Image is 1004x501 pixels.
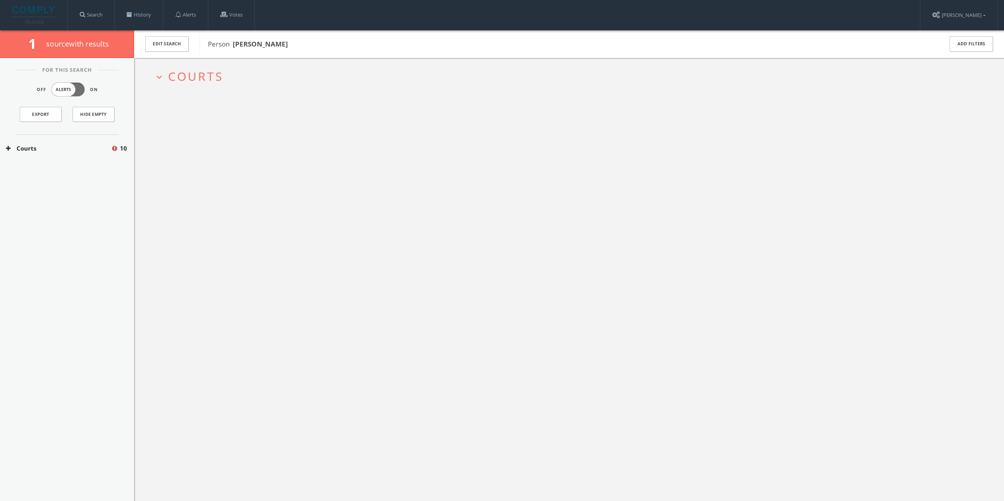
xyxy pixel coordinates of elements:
i: expand_more [154,72,165,82]
button: Add Filters [950,36,993,52]
span: 1 [28,34,43,53]
span: Off [37,86,46,93]
span: 10 [120,144,127,153]
span: On [90,86,98,93]
span: source with results [46,39,109,48]
button: Hide Empty [73,107,114,122]
b: [PERSON_NAME] [233,39,288,48]
img: illumis [12,6,56,24]
button: Edit Search [145,36,189,52]
button: Courts [6,144,111,153]
button: expand_moreCourts [154,70,990,83]
span: For This Search [36,66,98,74]
span: Person [208,39,288,48]
a: Export [20,107,62,122]
span: Courts [168,68,223,84]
